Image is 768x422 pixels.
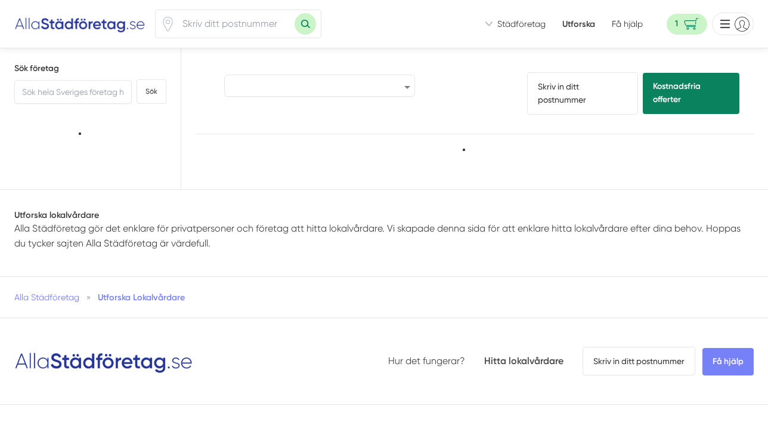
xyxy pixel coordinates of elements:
span: Skriv in ditt postnummer [583,347,695,375]
svg: Pin / Karta [160,17,175,32]
a: Skriv in ditt postnummer [527,72,638,114]
a: Hur det fungerar? [388,355,465,366]
button: Sök [137,79,166,104]
p: Alla Städföretag gör det enklare för privatpersoner och företag att hitta lokalvårdare. Vi skapad... [14,221,754,251]
span: navigation-cart [667,14,707,35]
span: » [86,291,91,303]
span: Städföretag [497,18,546,30]
nav: Breadcrumb [14,291,754,303]
h5: Sök företag [14,63,166,75]
a: Utforska Lokalvårdare [98,292,185,303]
span: Klicka för att använda din position. [160,17,175,32]
button: Sök med postnummer [295,13,316,35]
input: Skriv ditt postnummer [175,10,295,38]
span: Få hjälp [702,348,754,375]
a: Utforska [562,18,595,30]
a: Alla Städföretag [14,292,79,302]
h1: Utforska lokalvårdare [14,209,754,221]
img: Alla Städföretag [14,14,145,33]
img: Logotyp Alla Städföretag [14,348,193,374]
a: Kostnadsfria offerter [643,73,739,113]
input: Sök hela Sveriges företag här... [14,80,132,104]
a: Hitta lokalvårdare [484,355,563,366]
span: Få hjälp [612,18,643,30]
